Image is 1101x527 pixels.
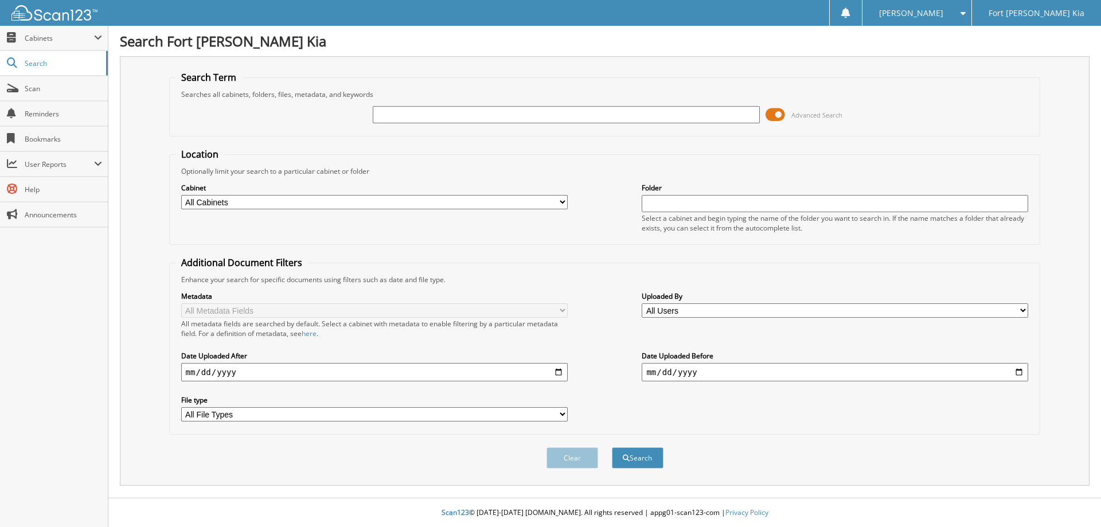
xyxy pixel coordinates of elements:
[175,89,1034,99] div: Searches all cabinets, folders, files, metadata, and keywords
[25,33,94,43] span: Cabinets
[642,351,1028,361] label: Date Uploaded Before
[181,183,568,193] label: Cabinet
[181,291,568,301] label: Metadata
[879,10,943,17] span: [PERSON_NAME]
[25,134,102,144] span: Bookmarks
[25,210,102,220] span: Announcements
[175,166,1034,176] div: Optionally limit your search to a particular cabinet or folder
[642,363,1028,381] input: end
[108,499,1101,527] div: © [DATE]-[DATE] [DOMAIN_NAME]. All rights reserved | appg01-scan123-com |
[642,213,1028,233] div: Select a cabinet and begin typing the name of the folder you want to search in. If the name match...
[642,183,1028,193] label: Folder
[175,256,308,269] legend: Additional Document Filters
[1044,472,1101,527] iframe: Chat Widget
[181,395,568,405] label: File type
[25,109,102,119] span: Reminders
[642,291,1028,301] label: Uploaded By
[546,447,598,469] button: Clear
[181,351,568,361] label: Date Uploaded After
[442,508,469,517] span: Scan123
[612,447,663,469] button: Search
[989,10,1084,17] span: Fort [PERSON_NAME] Kia
[25,84,102,93] span: Scan
[181,319,568,338] div: All metadata fields are searched by default. Select a cabinet with metadata to enable filtering b...
[175,275,1034,284] div: Enhance your search for specific documents using filters such as date and file type.
[175,148,224,161] legend: Location
[791,111,842,119] span: Advanced Search
[25,159,94,169] span: User Reports
[302,329,317,338] a: here
[725,508,768,517] a: Privacy Policy
[175,71,242,84] legend: Search Term
[120,32,1090,50] h1: Search Fort [PERSON_NAME] Kia
[25,58,100,68] span: Search
[25,185,102,194] span: Help
[181,363,568,381] input: start
[11,5,97,21] img: scan123-logo-white.svg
